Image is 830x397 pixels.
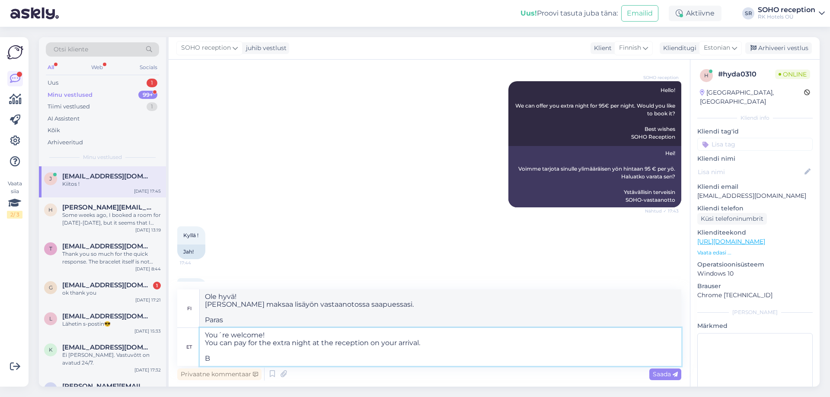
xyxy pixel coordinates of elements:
[7,211,22,219] div: 2 / 3
[718,69,775,79] div: # hyda0310
[134,367,161,373] div: [DATE] 17:32
[49,385,52,392] span: e
[183,232,198,238] span: Kyllä !
[520,9,537,17] b: Uus!
[62,289,161,297] div: ok thank you
[62,281,152,289] span: gegejhdijh@gmail.com
[62,382,152,390] span: elzbieta.kudlowska@pb.edu.pl
[62,343,152,351] span: kairikuusemets@hotmail.com
[62,312,152,320] span: leena.makila@gmail.com
[135,297,161,303] div: [DATE] 17:21
[180,260,212,266] span: 17:44
[697,182,813,191] p: Kliendi email
[697,138,813,151] input: Lisa tag
[89,62,105,73] div: Web
[48,91,93,99] div: Minu vestlused
[697,154,813,163] p: Kliendi nimi
[153,282,161,289] div: 1
[758,6,825,20] a: SOHO receptionRK Hotels OÜ
[745,42,812,54] div: Arhiveeri vestlus
[48,126,60,135] div: Kõik
[49,175,52,182] span: j
[697,291,813,300] p: Chrome [TECHNICAL_ID]
[62,172,152,180] span: jvanttila@gmail.com
[697,249,813,257] p: Vaata edasi ...
[775,70,810,79] span: Online
[135,227,161,233] div: [DATE] 13:19
[619,43,641,53] span: Finnish
[177,245,205,259] div: Jah!
[742,7,754,19] div: SR
[660,44,696,53] div: Klienditugi
[669,6,721,21] div: Aktiivne
[621,5,658,22] button: Emailid
[645,208,679,214] span: Nähtud ✓ 17:43
[62,242,152,250] span: tamla0526@gmail.com
[704,43,730,53] span: Estonian
[697,321,813,330] p: Märkmed
[758,6,815,13] div: SOHO reception
[48,138,83,147] div: Arhiveeritud
[49,346,53,353] span: k
[46,62,56,73] div: All
[147,79,157,87] div: 1
[62,250,161,266] div: Thank you so much for the quick response. The bracelet itself is not worth not much (may be just ...
[7,180,22,219] div: Vaata siia
[697,204,813,213] p: Kliendi telefon
[697,308,813,316] div: [PERSON_NAME]
[62,203,152,211] span: harri.makinen@luke.fi
[7,44,23,60] img: Askly Logo
[698,167,803,177] input: Lisa nimi
[49,315,52,322] span: l
[697,282,813,291] p: Brauser
[187,301,192,316] div: fi
[758,13,815,20] div: RK Hotels OÜ
[697,269,813,278] p: Windows 10
[643,74,679,81] span: SOHO reception
[181,43,231,53] span: SOHO reception
[62,211,161,227] div: Some weeks ago, I booked a room for [DATE]-[DATE], but it seems that I have not got a confirnatio...
[704,72,709,79] span: h
[520,8,618,19] div: Proovi tasuta juba täna:
[508,146,681,207] div: Hei! Voimme tarjota sinulle ylimääräisen yön hintaan 95 € per yö. Haluatko varata sen? Ystävällis...
[62,320,161,328] div: Lähetin s-postin😎
[697,238,765,245] a: [URL][DOMAIN_NAME]
[54,45,88,54] span: Otsi kliente
[48,79,58,87] div: Uus
[243,44,287,53] div: juhib vestlust
[138,91,157,99] div: 99+
[62,351,161,367] div: Ei [PERSON_NAME]. Vastuvõtt on avatud 24/7.
[697,228,813,237] p: Klienditeekond
[49,245,52,252] span: t
[697,114,813,122] div: Kliendi info
[697,260,813,269] p: Operatsioonisüsteem
[48,206,53,213] span: h
[200,289,681,327] textarea: Ole hyvä! [PERSON_NAME] maksaa lisäyön vastaanotossa saapuessasi. Paras
[49,284,53,291] span: g
[147,102,157,111] div: 1
[83,153,122,161] span: Minu vestlused
[697,191,813,200] p: [EMAIL_ADDRESS][DOMAIN_NAME]
[591,44,612,53] div: Klient
[134,328,161,334] div: [DATE] 15:33
[62,180,161,188] div: Kiitos !
[186,340,192,354] div: et
[697,213,767,225] div: Küsi telefoninumbrit
[697,127,813,136] p: Kliendi tag'id
[177,368,262,380] div: Privaatne kommentaar
[134,188,161,194] div: [DATE] 17:45
[200,328,681,366] textarea: You´re welcome! You can pay for the extra night at the reception on your arrival. Be
[48,102,90,111] div: Tiimi vestlused
[700,88,804,106] div: [GEOGRAPHIC_DATA], [GEOGRAPHIC_DATA]
[135,266,161,272] div: [DATE] 8:44
[138,62,159,73] div: Socials
[48,114,80,123] div: AI Assistent
[653,370,678,378] span: Saada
